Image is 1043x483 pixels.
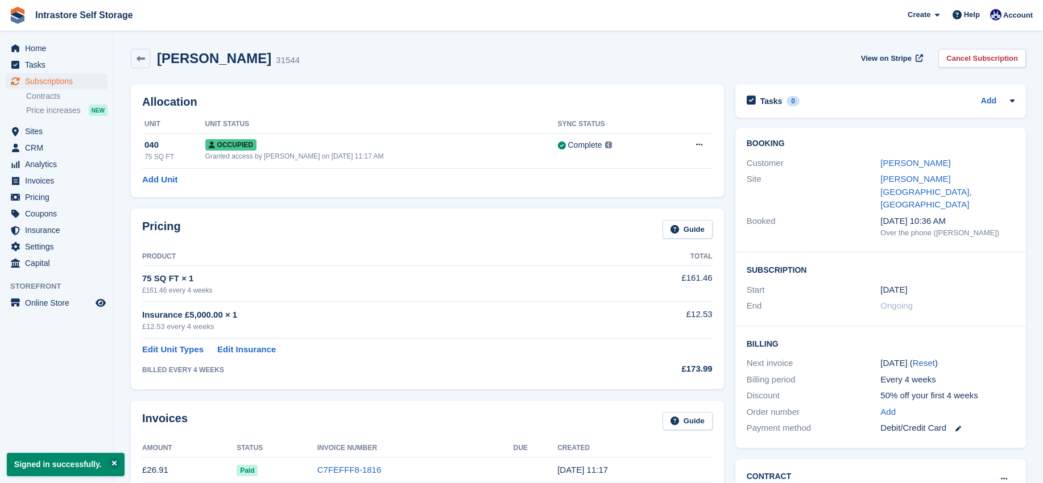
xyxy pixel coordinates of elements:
[205,139,256,151] span: Occupied
[317,465,382,474] a: C7FEFFF8-1816
[6,57,107,73] a: menu
[1003,10,1033,21] span: Account
[606,302,713,339] td: £12.53
[880,227,1015,239] div: Over the phone ([PERSON_NAME])
[557,465,608,474] time: 2025-08-28 10:17:09 UTC
[6,123,107,139] a: menu
[747,264,1015,275] h2: Subscription
[747,406,881,419] div: Order number
[142,343,204,356] a: Edit Unit Types
[31,6,138,24] a: Intrastore Self Storage
[880,373,1015,386] div: Every 4 weeks
[217,343,276,356] a: Edit Insurance
[205,115,558,134] th: Unit Status
[747,173,881,211] div: Site
[747,422,881,435] div: Payment method
[10,281,113,292] span: Storefront
[663,412,713,431] a: Guide
[606,363,713,376] div: £173.99
[25,57,93,73] span: Tasks
[142,412,188,431] h2: Invoices
[747,157,881,170] div: Customer
[6,255,107,271] a: menu
[6,189,107,205] a: menu
[880,406,896,419] a: Add
[747,357,881,370] div: Next invoice
[861,53,912,64] span: View on Stripe
[606,248,713,266] th: Total
[142,457,237,483] td: £26.91
[787,96,800,106] div: 0
[557,439,712,457] th: Created
[25,40,93,56] span: Home
[25,295,93,311] span: Online Store
[880,284,907,297] time: 2024-02-07 00:00:00 UTC
[964,9,980,20] span: Help
[142,248,606,266] th: Product
[747,299,881,313] div: End
[25,206,93,222] span: Coupons
[747,215,881,239] div: Booked
[747,389,881,402] div: Discount
[89,105,107,116] div: NEW
[880,422,1015,435] div: Debit/Credit Card
[142,365,606,375] div: BILLED EVERY 4 WEEKS
[94,296,107,310] a: Preview store
[747,373,881,386] div: Billing period
[6,156,107,172] a: menu
[6,73,107,89] a: menu
[880,301,913,310] span: Ongoing
[26,105,81,116] span: Price increases
[605,141,612,148] img: icon-info-grey-7440780725fd019a000dd9b08b2336e03edf1995a4989e88bcd33f0948082b44.svg
[990,9,1001,20] img: Mathew Tremewan
[913,358,935,368] a: Reset
[142,439,237,457] th: Amount
[142,115,205,134] th: Unit
[25,222,93,238] span: Insurance
[747,139,1015,148] h2: Booking
[25,156,93,172] span: Analytics
[25,173,93,189] span: Invoices
[142,95,713,109] h2: Allocation
[142,309,606,322] div: Insurance £5,000.00 × 1
[144,139,205,152] div: 040
[25,73,93,89] span: Subscriptions
[880,174,971,209] a: [PERSON_NAME][GEOGRAPHIC_DATA], [GEOGRAPHIC_DATA]
[6,239,107,255] a: menu
[856,49,925,68] a: View on Stripe
[25,123,93,139] span: Sites
[663,220,713,239] a: Guide
[25,189,93,205] span: Pricing
[142,321,606,332] div: £12.53 every 4 weeks
[142,220,181,239] h2: Pricing
[6,295,107,311] a: menu
[142,173,177,186] a: Add Unit
[9,7,26,24] img: stora-icon-8386f47178a22dfd0bd8f6a31ec36ba5ce8667c1dd55bd0f319d3a0aa187defe.svg
[276,54,300,67] div: 31544
[317,439,514,457] th: Invoice Number
[908,9,930,20] span: Create
[237,439,317,457] th: Status
[157,51,271,66] h2: [PERSON_NAME]
[6,40,107,56] a: menu
[981,95,996,108] a: Add
[938,49,1026,68] a: Cancel Subscription
[880,215,1015,228] div: [DATE] 10:36 AM
[747,470,792,482] h2: Contract
[237,465,258,476] span: Paid
[880,357,1015,370] div: [DATE] ( )
[747,338,1015,349] h2: Billing
[747,284,881,297] div: Start
[205,151,558,161] div: Granted access by [PERSON_NAME] on [DATE] 11:17 AM
[6,140,107,156] a: menu
[6,206,107,222] a: menu
[26,104,107,116] a: Price increases NEW
[568,139,602,151] div: Complete
[514,439,558,457] th: Due
[26,91,107,102] a: Contracts
[880,389,1015,402] div: 50% off your first 4 weeks
[25,140,93,156] span: CRM
[25,239,93,255] span: Settings
[144,152,205,162] div: 75 SQ FT
[760,96,783,106] h2: Tasks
